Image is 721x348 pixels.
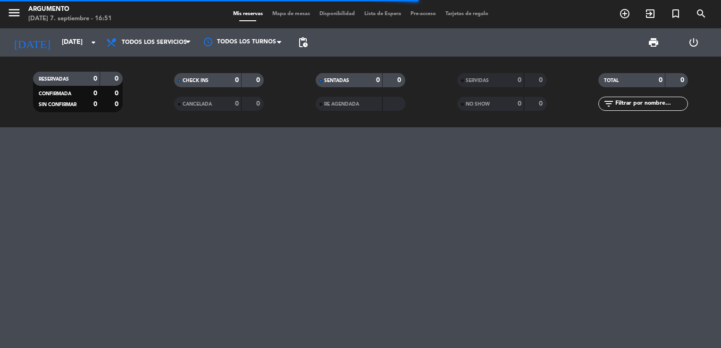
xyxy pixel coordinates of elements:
i: search [696,8,707,19]
span: CANCELADA [183,102,212,107]
span: TOTAL [604,78,619,83]
strong: 0 [93,75,97,82]
i: exit_to_app [645,8,656,19]
span: RE AGENDADA [324,102,359,107]
span: CONFIRMADA [39,91,71,96]
strong: 0 [115,75,120,82]
div: LOG OUT [674,28,714,57]
strong: 0 [93,101,97,108]
i: power_settings_new [688,37,699,48]
span: Lista de Espera [360,11,406,17]
span: print [648,37,659,48]
strong: 0 [115,101,120,108]
span: RESERVADAS [39,77,69,82]
strong: 0 [376,77,380,83]
strong: 0 [518,77,521,83]
span: SENTADAS [324,78,349,83]
i: arrow_drop_down [88,37,99,48]
span: SERVIDAS [466,78,489,83]
strong: 0 [235,100,239,107]
i: [DATE] [7,32,57,53]
span: CHECK INS [183,78,209,83]
i: turned_in_not [670,8,681,19]
i: filter_list [603,98,614,109]
strong: 0 [518,100,521,107]
strong: 0 [93,90,97,97]
div: Argumento [28,5,112,14]
strong: 0 [115,90,120,97]
input: Filtrar por nombre... [614,99,687,109]
strong: 0 [659,77,662,83]
strong: 0 [256,77,262,83]
strong: 0 [235,77,239,83]
strong: 0 [539,100,545,107]
button: menu [7,6,21,23]
strong: 0 [397,77,403,83]
i: add_circle_outline [619,8,630,19]
span: Disponibilidad [315,11,360,17]
strong: 0 [680,77,686,83]
span: Pre-acceso [406,11,441,17]
span: Mapa de mesas [268,11,315,17]
span: Todos los servicios [122,39,187,46]
i: menu [7,6,21,20]
strong: 0 [256,100,262,107]
strong: 0 [539,77,545,83]
div: [DATE] 7. septiembre - 16:51 [28,14,112,24]
span: Mis reservas [228,11,268,17]
span: pending_actions [297,37,309,48]
span: Tarjetas de regalo [441,11,493,17]
span: NO SHOW [466,102,490,107]
span: SIN CONFIRMAR [39,102,76,107]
